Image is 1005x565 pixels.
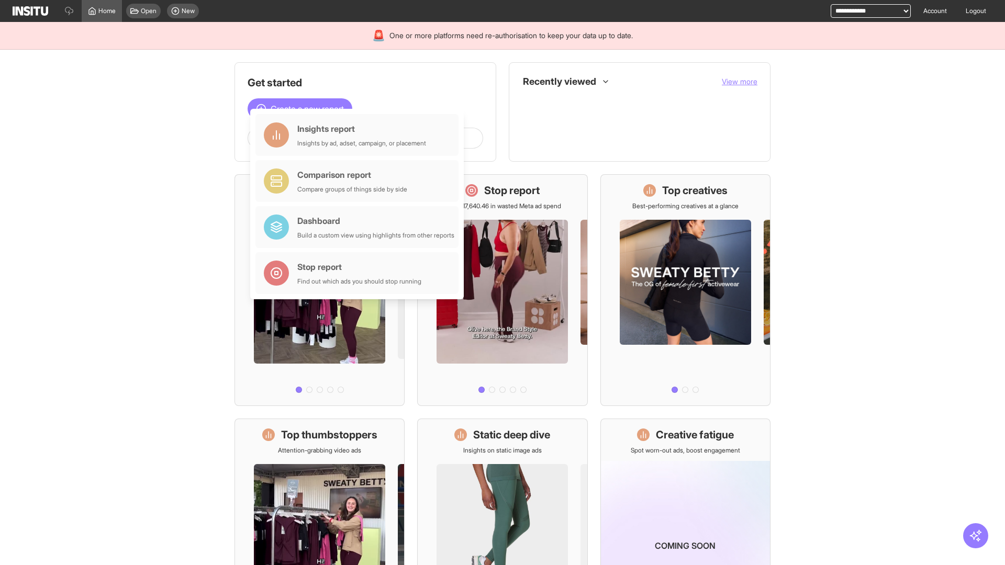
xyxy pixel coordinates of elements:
button: Create a new report [248,98,352,119]
p: Attention-grabbing video ads [278,446,361,455]
button: View more [722,76,757,87]
span: Open [141,7,157,15]
span: Create a new report [271,103,344,115]
h1: Static deep dive [473,427,550,442]
div: 🚨 [372,28,385,43]
h1: Top thumbstoppers [281,427,377,442]
div: Insights by ad, adset, campaign, or placement [297,139,426,148]
div: Find out which ads you should stop running [297,277,421,286]
span: One or more platforms need re-authorisation to keep your data up to date. [389,30,633,41]
div: Insights report [297,122,426,135]
span: New [182,7,195,15]
a: Top creativesBest-performing creatives at a glance [600,174,770,406]
p: Insights on static image ads [463,446,542,455]
h1: Top creatives [662,183,728,198]
a: Stop reportSave £17,640.46 in wasted Meta ad spend [417,174,587,406]
div: Stop report [297,261,421,273]
span: Home [98,7,116,15]
h1: Get started [248,75,483,90]
p: Save £17,640.46 in wasted Meta ad spend [444,202,561,210]
img: Logo [13,6,48,16]
p: Best-performing creatives at a glance [632,202,739,210]
div: Comparison report [297,168,407,181]
div: Build a custom view using highlights from other reports [297,231,454,240]
div: Compare groups of things side by side [297,185,407,194]
h1: Stop report [484,183,540,198]
span: View more [722,77,757,86]
a: What's live nowSee all active ads instantly [234,174,405,406]
div: Dashboard [297,214,454,227]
